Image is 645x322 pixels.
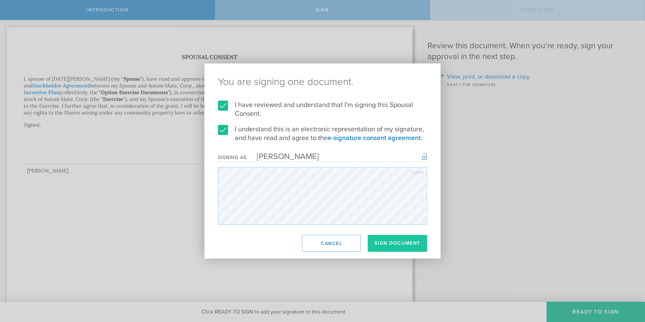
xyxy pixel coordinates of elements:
div: [PERSON_NAME] [247,152,319,161]
button: Cancel [302,235,361,252]
label: I have reviewed and understand that I'm signing this Spousal Consent. [218,101,427,118]
div: Signing as [218,155,247,160]
label: I understand this is an electronic representation of my signature, and have read and agree to the . [218,125,427,142]
ng-pluralize: You are signing one document. [218,77,427,87]
a: e-signature consent agreement [328,134,421,142]
button: Sign Document [368,235,427,252]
